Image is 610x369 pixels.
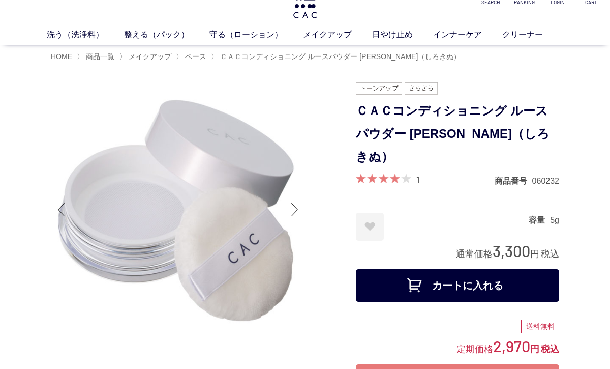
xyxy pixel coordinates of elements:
span: 3,300 [493,241,530,260]
dd: 060232 [532,176,559,186]
li: 〉 [211,52,463,62]
a: 洗う（洗浄料） [47,29,124,41]
a: 1 [416,174,419,185]
dd: 5g [550,215,559,225]
li: 〉 [119,52,174,62]
a: メイクアップ [303,29,372,41]
span: ベース [185,52,206,61]
img: さらさら [405,82,438,95]
dt: 商品番号 [495,176,532,186]
span: 定期価格 [456,343,493,354]
img: トーンアップ [356,82,402,95]
li: 〉 [176,52,209,62]
span: 円 [530,344,539,354]
img: ＣＡＣコンディショニング ルースパウダー 白絹（しろきぬ） [51,82,305,337]
h1: ＣＡＣコンディショニング ルースパウダー [PERSON_NAME]（しろきぬ） [356,100,559,168]
a: メイクアップ [127,52,171,61]
span: 円 [530,249,539,259]
span: 2,970 [493,336,530,355]
a: ＣＡＣコンディショニング ルースパウダー [PERSON_NAME]（しろきぬ） [218,52,461,61]
button: カートに入れる [356,269,559,302]
a: 商品一覧 [84,52,114,61]
li: 〉 [77,52,117,62]
span: 通常価格 [456,249,493,259]
a: HOME [51,52,72,61]
a: 守る（ローション） [209,29,303,41]
a: クリーナー [502,29,563,41]
div: 送料無料 [521,320,559,334]
span: 税込 [541,344,559,354]
span: 商品一覧 [86,52,114,61]
span: 税込 [541,249,559,259]
span: メイクアップ [129,52,171,61]
a: お気に入りに登録する [356,213,384,241]
dt: 容量 [529,215,550,225]
a: ベース [183,52,206,61]
a: 整える（パック） [124,29,209,41]
a: インナーケア [433,29,502,41]
a: 日やけ止め [372,29,433,41]
span: ＣＡＣコンディショニング ルースパウダー [PERSON_NAME]（しろきぬ） [220,52,461,61]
